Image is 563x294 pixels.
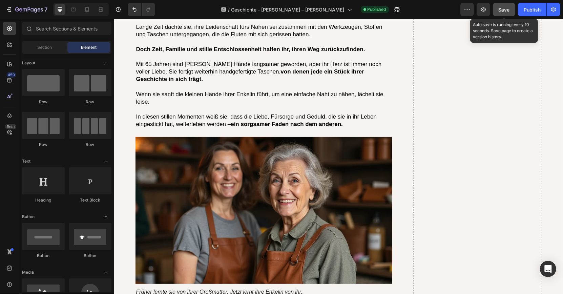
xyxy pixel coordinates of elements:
button: 7 [3,3,50,16]
div: Open Intercom Messenger [540,261,556,277]
span: Element [81,44,97,50]
div: Row [69,99,111,105]
span: / [228,6,230,13]
div: Heading [22,197,65,203]
span: Published [368,6,386,13]
span: Text [22,158,30,164]
div: Publish [524,6,541,13]
input: Search Sections & Elements [22,22,111,35]
button: Publish [518,3,546,16]
span: Button [22,214,35,220]
p: Früher lernte sie von ihrer Großmutter. Jetzt lernt ihre Enkelin von ihr. [22,270,278,277]
span: Toggle open [101,58,111,68]
div: Undo/Redo [128,3,155,16]
span: Media [22,269,34,275]
div: Row [69,142,111,148]
div: Row [22,99,65,105]
span: Layout [22,60,35,66]
iframe: Design area [114,19,563,294]
div: Row [22,142,65,148]
span: Section [38,44,52,50]
span: Toggle open [101,211,111,222]
div: 450 [6,72,16,78]
div: Text Block [69,197,111,203]
div: Button [22,253,65,259]
p: 7 [44,5,47,14]
div: Beta [5,124,16,129]
span: Toggle open [101,156,111,167]
div: Button [69,253,111,259]
strong: ein sorgsamer Faden nach dem anderen. [117,102,229,108]
span: Geschichte - [PERSON_NAME] – [PERSON_NAME] [231,6,345,13]
button: Save [493,3,515,16]
span: Toggle open [101,267,111,278]
img: gempages_584529722579354378-de019706-f358-4881-a3ab-65c77efec041.webp [21,118,278,265]
span: Save [499,7,510,13]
